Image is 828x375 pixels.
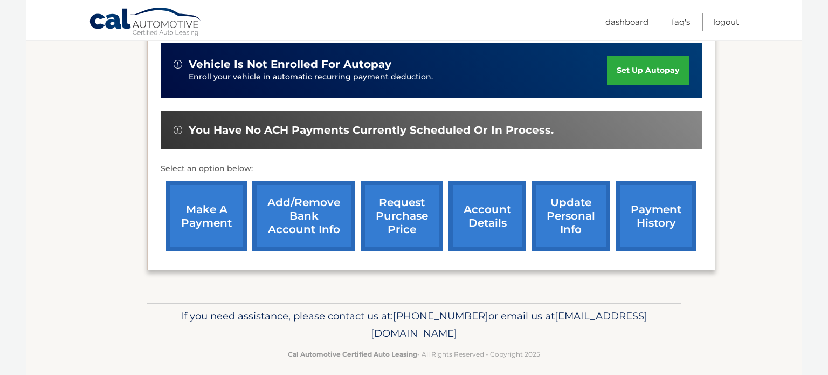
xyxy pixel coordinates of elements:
[154,308,674,342] p: If you need assistance, please contact us at: or email us at
[252,181,355,251] a: Add/Remove bank account info
[616,181,696,251] a: payment history
[448,181,526,251] a: account details
[189,71,607,83] p: Enroll your vehicle in automatic recurring payment deduction.
[607,56,689,85] a: set up autopay
[174,126,182,134] img: alert-white.svg
[605,13,648,31] a: Dashboard
[189,124,554,137] span: You have no ACH payments currently scheduled or in process.
[361,181,443,251] a: request purchase price
[713,13,739,31] a: Logout
[189,58,391,71] span: vehicle is not enrolled for autopay
[174,60,182,69] img: alert-white.svg
[532,181,610,251] a: update personal info
[161,162,702,175] p: Select an option below:
[166,181,247,251] a: make a payment
[288,350,417,358] strong: Cal Automotive Certified Auto Leasing
[672,13,690,31] a: FAQ's
[89,7,202,38] a: Cal Automotive
[371,310,647,339] span: [EMAIL_ADDRESS][DOMAIN_NAME]
[154,349,674,360] p: - All Rights Reserved - Copyright 2025
[393,310,488,322] span: [PHONE_NUMBER]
